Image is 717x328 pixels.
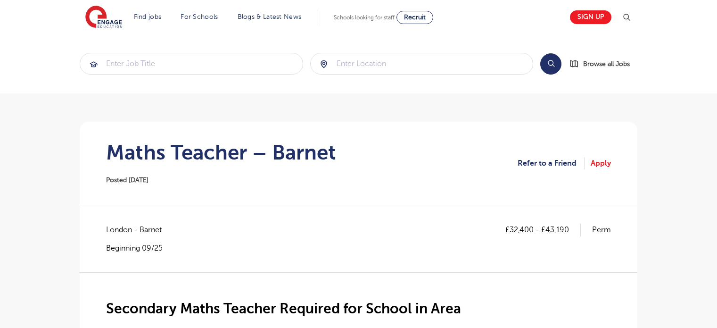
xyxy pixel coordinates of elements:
span: Recruit [404,14,426,21]
p: Perm [592,224,611,236]
span: Posted [DATE] [106,177,148,184]
a: Browse all Jobs [569,59,637,69]
div: Submit [310,53,534,75]
p: Beginning 09/25 [106,243,171,253]
p: £32,400 - £43,190 [505,224,581,236]
span: London - Barnet [106,224,171,236]
a: Refer to a Friend [518,157,585,169]
a: Recruit [396,11,433,24]
a: Apply [591,157,611,169]
a: Sign up [570,10,611,24]
input: Submit [80,53,303,74]
div: Submit [80,53,303,75]
h1: Maths Teacher – Barnet [106,141,336,164]
button: Search [540,53,561,75]
h2: Secondary Maths Teacher Required for School in Area [106,301,611,317]
span: Schools looking for staff [334,14,395,21]
a: Find jobs [134,13,162,20]
span: Browse all Jobs [583,59,630,69]
img: Engage Education [85,6,122,29]
a: For Schools [181,13,218,20]
a: Blogs & Latest News [238,13,302,20]
input: Submit [311,53,533,74]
